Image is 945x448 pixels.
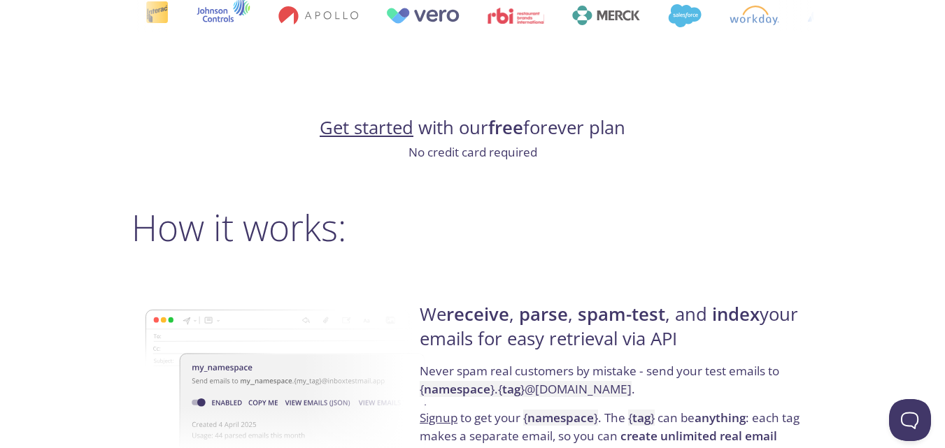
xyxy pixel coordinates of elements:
[386,8,460,24] img: vero
[420,410,457,426] a: Signup
[628,410,655,426] code: { }
[424,381,490,397] strong: namespace
[519,302,568,326] strong: parse
[578,302,665,326] strong: spam-test
[132,116,814,140] h4: with our forever plan
[632,410,651,426] strong: tag
[446,302,509,326] strong: receive
[320,115,413,140] a: Get started
[695,410,746,426] strong: anything
[730,6,779,25] img: workday
[712,302,760,326] strong: index
[420,362,809,409] p: Never spam real customers by mistake - send your test emails to .
[527,410,594,426] strong: namespace
[420,303,809,362] h4: We , , , and your emails for easy retrieval via API
[523,410,598,426] code: { }
[132,206,814,248] h2: How it works:
[132,143,814,161] p: No credit card required
[488,115,523,140] strong: free
[278,6,358,25] img: apollo
[502,381,520,397] strong: tag
[488,8,544,24] img: rbi
[572,6,640,25] img: merck
[668,4,702,27] img: salesforce
[420,381,632,397] code: { } . { } @[DOMAIN_NAME]
[889,399,931,441] iframe: Help Scout Beacon - Open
